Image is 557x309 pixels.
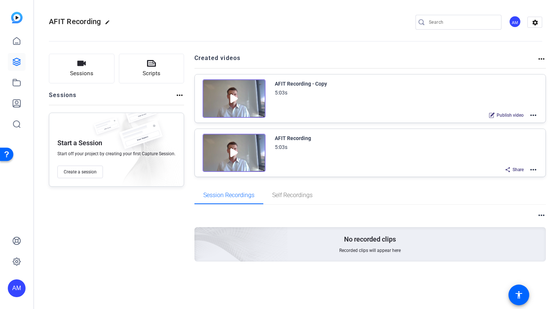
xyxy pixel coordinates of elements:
span: Self Recordings [272,192,313,198]
span: Sessions [70,69,93,78]
h2: Created videos [194,54,537,68]
mat-icon: more_horiz [529,165,538,174]
img: fake-session.png [120,102,161,129]
span: Recorded clips will appear here [339,247,401,253]
button: Scripts [119,54,184,83]
p: Start a Session [57,139,102,147]
div: AFIT Recording - Copy [275,79,327,88]
span: Create a session [64,169,97,175]
mat-icon: accessibility [514,290,523,299]
mat-icon: more_horiz [537,54,546,63]
img: blue-gradient.svg [11,12,23,23]
button: Create a session [57,166,103,178]
span: Publish video [497,112,524,118]
div: AFIT Recording [275,134,311,143]
ngx-avatar: Abe Menendez [509,16,522,29]
mat-icon: more_horiz [175,91,184,100]
h2: Sessions [49,91,77,105]
div: AM [8,279,26,297]
span: Scripts [143,69,160,78]
mat-icon: more_horiz [537,211,546,220]
span: Share [513,167,524,173]
img: fake-session.png [113,120,169,157]
img: fake-session.png [90,117,123,139]
input: Search [429,18,496,27]
span: Session Recordings [203,192,254,198]
div: 5:03s [275,143,287,152]
div: 5:03s [275,88,287,97]
mat-icon: more_horiz [529,111,538,120]
span: Start off your project by creating your first Capture Session. [57,151,176,157]
img: Creator Project Thumbnail [203,134,266,172]
div: AM [509,16,521,28]
img: embarkstudio-empty-session.png [108,111,180,190]
span: AFIT Recording [49,17,101,26]
img: Creator Project Thumbnail [203,79,266,118]
button: Sessions [49,54,114,83]
mat-icon: settings [528,17,543,28]
mat-icon: edit [105,20,114,29]
p: No recorded clips [344,235,396,244]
